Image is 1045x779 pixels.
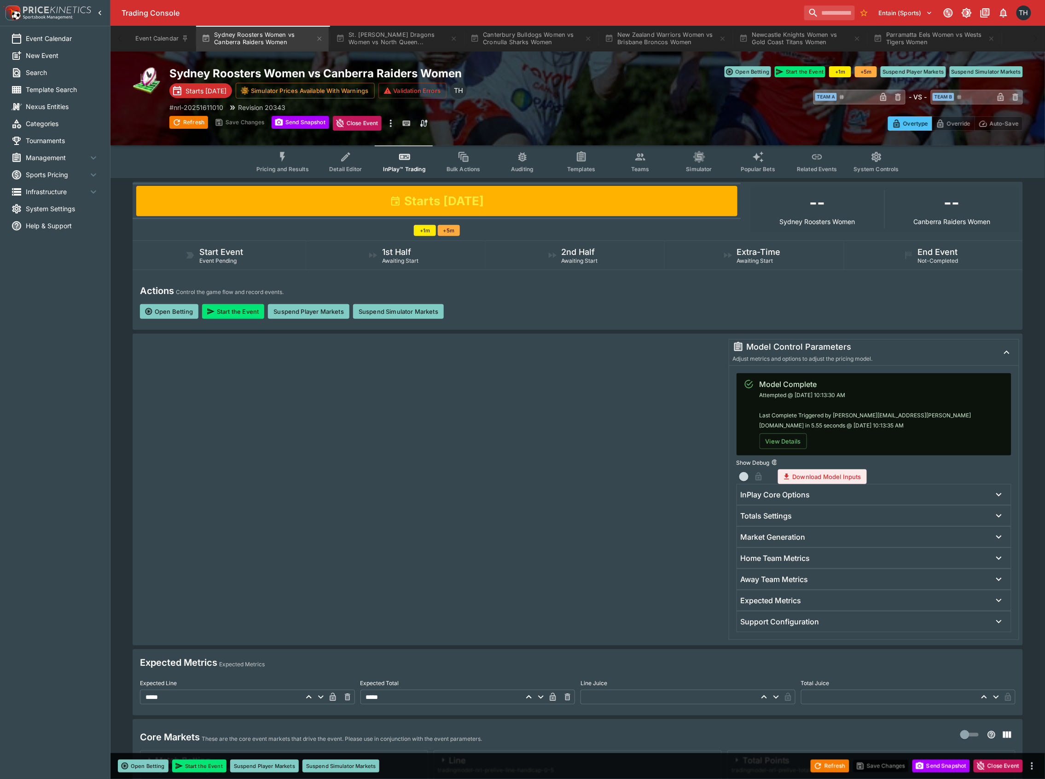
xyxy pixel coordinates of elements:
[977,5,993,21] button: Documentation
[581,676,795,690] label: Line Juice
[562,257,598,264] span: Awaiting Start
[567,166,595,173] span: Templates
[855,66,877,77] button: +5m
[741,166,775,173] span: Popular Bets
[829,66,851,77] button: +1m
[122,8,801,18] div: Trading Console
[26,68,99,77] span: Search
[378,83,447,98] button: Validation Errors
[26,221,99,231] span: Help & Support
[140,285,174,297] h4: Actions
[26,204,99,214] span: System Settings
[854,166,899,173] span: System Controls
[169,66,596,81] h2: Copy To Clipboard
[741,554,810,563] h6: Home Team Metrics
[975,116,1023,131] button: Auto-Save
[202,304,264,319] button: Start the Event
[26,119,99,128] span: Categories
[140,676,355,690] label: Expected Line
[450,82,467,99] div: Todd Henderson
[26,85,99,94] span: Template Search
[118,760,168,773] button: Open Betting
[737,247,781,257] h5: Extra-Time
[1016,6,1031,20] div: Todd Henderson
[382,247,411,257] h5: 1st Half
[140,657,217,669] h4: Expected Metrics
[196,26,329,52] button: Sydney Roosters Women vs Canberra Raiders Women
[772,459,778,466] button: Show Debug
[23,6,91,13] img: PriceKinetics
[940,5,957,21] button: Connected to PK
[631,166,650,173] span: Teams
[385,116,396,131] button: more
[741,532,806,542] h6: Market Generation
[272,116,329,129] button: Send Snapshot
[918,257,958,264] span: Not-Completed
[1014,3,1034,23] button: Todd Henderson
[26,170,88,179] span: Sports Pricing
[599,26,732,52] button: New Zealand Warriors Women vs Brisbane Broncos Women
[1027,761,1038,772] button: more
[811,760,849,773] button: Refresh
[383,166,426,173] span: InPlay™ Trading
[331,26,463,52] button: St. [PERSON_NAME] Dragons Women vs North Queen...
[944,190,960,215] h1: --
[778,469,867,484] button: Download Model Inputs
[414,225,436,236] button: +1m
[760,379,1004,390] div: Model Complete
[873,6,938,20] button: Select Tenant
[26,102,99,111] span: Nexus Entities
[199,247,243,257] h5: Start Event
[465,26,598,52] button: Canterbury Bulldogs Women vs Cronulla Sharks Women
[23,15,73,19] img: Sportsbook Management
[360,676,575,690] label: Expected Total
[903,119,928,128] p: Overtype
[176,288,284,297] p: Control the game flow and record events.
[868,26,1001,52] button: Parramatta Eels Women vs Wests Tigers Women
[140,304,198,319] button: Open Betting
[933,93,954,101] span: Team B
[236,83,375,98] button: Simulator Prices Available With Warnings
[130,26,194,52] button: Event Calendar
[382,257,418,264] span: Awaiting Start
[733,355,873,362] span: Adjust metrics and options to adjust the pricing model.
[230,760,299,773] button: Suspend Player Markets
[741,490,810,500] h6: InPlay Core Options
[169,103,223,112] p: Copy To Clipboard
[562,247,595,257] h5: 2nd Half
[3,4,21,22] img: PriceKinetics Logo
[26,187,88,196] span: Infrastructure
[990,119,1019,128] p: Auto-Save
[438,225,460,236] button: +5m
[881,66,946,77] button: Suspend Player Markets
[801,676,1016,690] label: Total Juice
[302,760,380,773] button: Suspend Simulator Markets
[238,103,285,112] p: Revision 20343
[958,5,975,21] button: Toggle light/dark mode
[133,66,162,96] img: rugby_league.png
[932,116,975,131] button: Override
[974,760,1023,773] button: Close Event
[353,304,444,319] button: Suspend Simulator Markets
[737,459,770,467] p: Show Debug
[333,116,382,131] button: Close Event
[219,660,265,669] p: Expected Metrics
[405,193,484,209] h1: Starts [DATE]
[912,760,970,773] button: Send Snapshot
[169,116,208,129] button: Refresh
[741,511,792,521] h6: Totals Settings
[947,119,970,128] p: Override
[797,166,837,173] span: Related Events
[888,116,1023,131] div: Start From
[775,66,825,77] button: Start the Event
[995,5,1012,21] button: Notifications
[760,433,807,449] button: View Details
[804,6,855,20] input: search
[741,617,819,627] h6: Support Configuration
[26,34,99,43] span: Event Calendar
[26,51,99,60] span: New Event
[909,92,927,102] h6: - VS -
[329,166,362,173] span: Detail Editor
[725,66,772,77] button: Open Betting
[815,93,837,101] span: Team A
